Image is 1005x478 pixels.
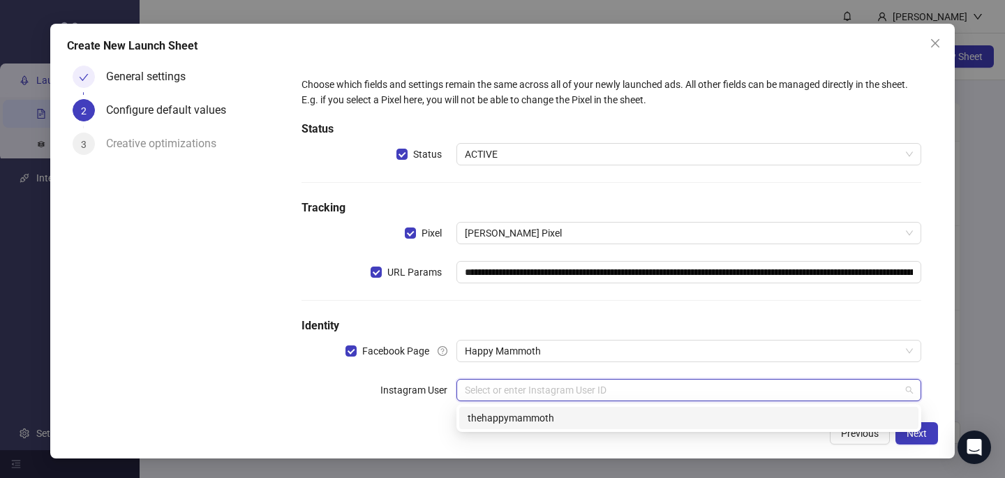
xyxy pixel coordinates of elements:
[382,264,447,280] span: URL Params
[438,346,447,356] span: question-circle
[907,428,927,439] span: Next
[79,73,89,82] span: check
[301,318,921,334] h5: Identity
[459,407,918,429] div: thehappymammoth
[924,32,946,54] button: Close
[465,223,913,244] span: Matt Murphy's Pixel
[106,133,228,155] div: Creative optimizations
[895,422,938,445] button: Next
[301,200,921,216] h5: Tracking
[106,99,237,121] div: Configure default values
[930,38,941,49] span: close
[958,431,991,464] div: Open Intercom Messenger
[81,139,87,150] span: 3
[841,428,879,439] span: Previous
[830,422,890,445] button: Previous
[357,343,435,359] span: Facebook Page
[67,38,938,54] div: Create New Launch Sheet
[106,66,197,88] div: General settings
[408,147,447,162] span: Status
[380,379,456,401] label: Instagram User
[416,225,447,241] span: Pixel
[468,410,910,426] div: thehappymammoth
[81,105,87,117] span: 2
[301,77,921,107] div: Choose which fields and settings remain the same across all of your newly launched ads. All other...
[465,341,913,361] span: Happy Mammoth
[465,144,913,165] span: ACTIVE
[301,121,921,137] h5: Status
